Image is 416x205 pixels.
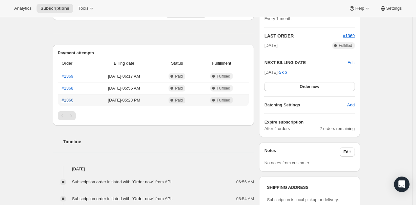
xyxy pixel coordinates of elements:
span: Subscription is local pickup or delivery. [267,197,339,202]
span: Subscription order initiated with "Order now" from API. [72,196,173,201]
button: Help [345,4,374,13]
h2: Payment attempts [58,50,249,56]
span: [DATE] · 06:17 AM [92,73,156,80]
span: Settings [386,6,402,11]
button: Tools [74,4,99,13]
span: Paid [175,98,183,103]
button: Settings [376,4,406,13]
span: Tools [78,6,88,11]
span: Fulfillment [198,60,245,67]
button: Subscriptions [37,4,73,13]
button: #1369 [343,33,355,39]
h3: Notes [264,147,340,156]
span: After 4 orders [264,125,320,132]
h2: LAST ORDER [264,33,343,39]
span: Paid [175,74,183,79]
a: #1369 [62,74,73,79]
span: 2 orders remaining [320,125,355,132]
h2: NEXT BILLING DATE [264,59,347,66]
span: [DATE] · 05:55 AM [92,85,156,92]
h6: Expire subscription [264,119,355,125]
h4: [DATE] [53,166,254,172]
span: Fulfilled [217,86,230,91]
span: [DATE] [264,42,278,49]
span: No notes from customer [264,160,309,165]
span: Help [355,6,364,11]
span: Subscription order initiated with "Order now" from API. [72,179,173,184]
button: Add [343,100,358,110]
span: Skip [279,69,287,76]
span: Fulfilled [217,74,230,79]
button: Order now [264,82,355,91]
h3: SHIPPING ADDRESS [267,184,352,191]
span: Billing date [92,60,156,67]
span: Every 1 month [264,16,291,21]
span: [DATE] · [264,70,287,75]
a: #1368 [62,86,73,91]
div: Open Intercom Messenger [394,177,410,192]
h6: Batching Settings [264,102,347,108]
span: Edit [344,149,351,155]
a: #1366 [62,98,73,102]
button: Edit [347,59,355,66]
span: [DATE] · 05:23 PM [92,97,156,103]
span: Paid [175,86,183,91]
span: Order now [300,84,319,89]
button: Edit [340,147,355,156]
a: #1369 [343,33,355,38]
span: 06:54 AM [236,196,254,202]
span: Status [160,60,194,67]
nav: Pagination [58,111,249,120]
button: Analytics [10,4,35,13]
span: Analytics [14,6,31,11]
span: Add [347,102,355,108]
span: 06:56 AM [236,179,254,185]
span: Fulfilled [217,98,230,103]
h2: Timeline [63,138,254,145]
button: Skip [275,67,291,78]
span: Subscriptions [40,6,69,11]
span: Fulfilled [339,43,352,48]
th: Order [58,56,91,70]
